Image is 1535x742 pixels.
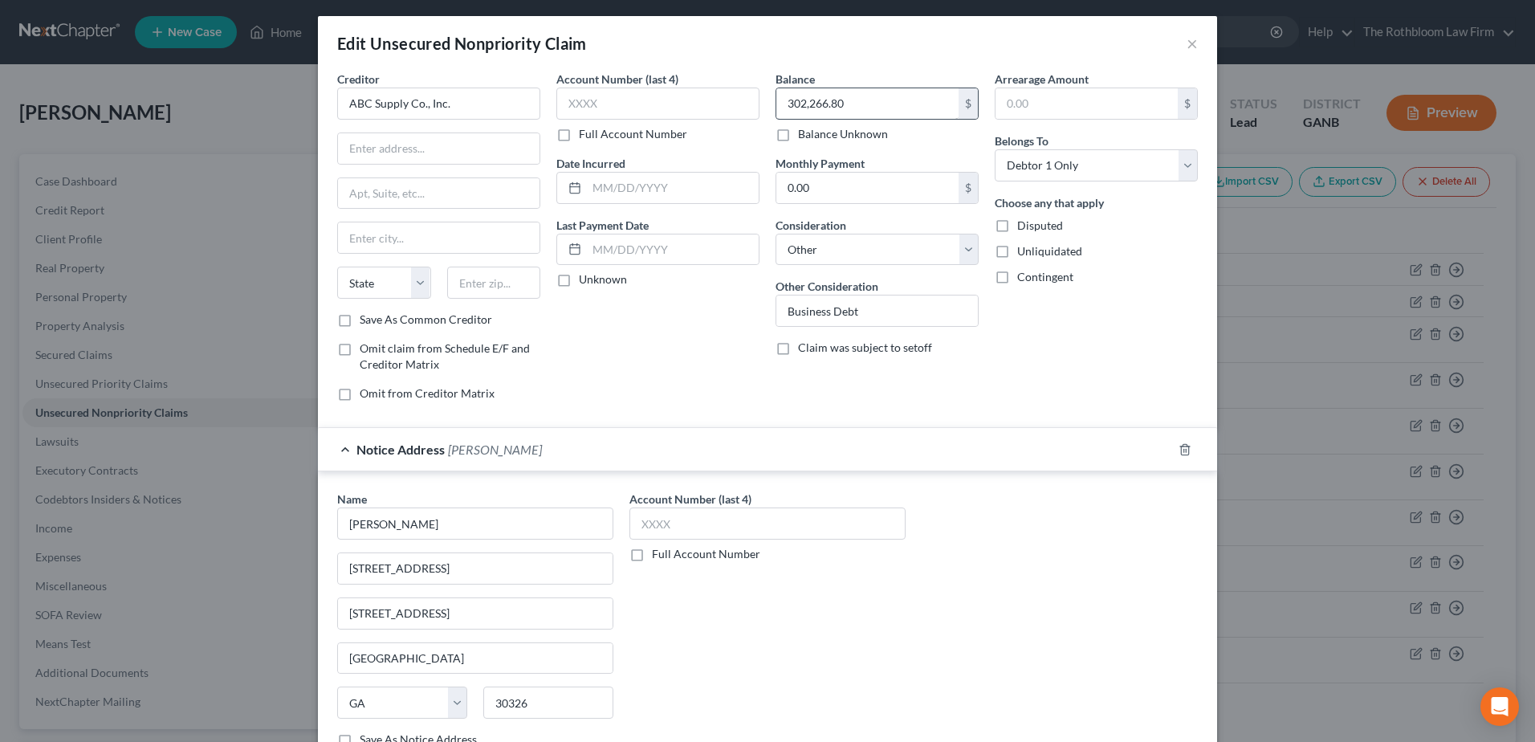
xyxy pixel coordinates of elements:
label: Account Number (last 4) [629,491,751,508]
input: Enter address... [338,133,539,164]
span: [PERSON_NAME] [448,442,542,457]
label: Unknown [579,271,627,287]
div: Open Intercom Messenger [1480,687,1519,726]
label: Choose any that apply [995,194,1104,211]
label: Consideration [776,217,846,234]
span: Unliquidated [1017,244,1082,258]
input: Enter city... [338,222,539,253]
input: Specify... [776,296,978,326]
label: Save As Common Creditor [360,312,492,328]
input: XXXX [629,508,906,540]
label: Balance [776,71,815,88]
input: Enter address... [338,553,613,584]
span: Creditor [337,72,380,86]
div: $ [959,88,978,119]
div: Edit Unsecured Nonpriority Claim [337,32,587,55]
span: Omit claim from Schedule E/F and Creditor Matrix [360,341,530,371]
label: Full Account Number [652,546,760,562]
span: Omit from Creditor Matrix [360,386,495,400]
label: Monthly Payment [776,155,865,172]
label: Account Number (last 4) [556,71,678,88]
label: Last Payment Date [556,217,649,234]
input: 0.00 [776,88,959,119]
input: Search by name... [337,508,613,540]
input: Enter zip.. [483,687,613,719]
span: Name [337,492,367,506]
input: XXXX [556,88,759,120]
input: Enter city... [338,643,613,674]
label: Full Account Number [579,126,687,142]
span: Contingent [1017,270,1073,283]
button: × [1187,34,1198,53]
input: Apt, Suite, etc... [338,178,539,209]
span: Belongs To [995,134,1048,148]
label: Balance Unknown [798,126,888,142]
input: MM/DD/YYYY [587,173,759,203]
span: Disputed [1017,218,1063,232]
span: Claim was subject to setoff [798,340,932,354]
span: Notice Address [356,442,445,457]
input: Apt, Suite, etc... [338,598,613,629]
div: $ [1178,88,1197,119]
label: Other Consideration [776,278,878,295]
input: MM/DD/YYYY [587,234,759,265]
input: Enter zip... [447,267,541,299]
div: $ [959,173,978,203]
input: Search creditor by name... [337,88,540,120]
label: Arrearage Amount [995,71,1089,88]
input: 0.00 [996,88,1178,119]
label: Date Incurred [556,155,625,172]
input: 0.00 [776,173,959,203]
